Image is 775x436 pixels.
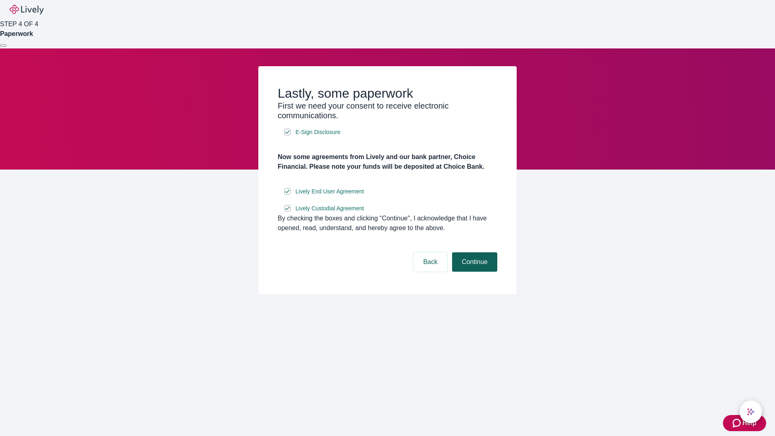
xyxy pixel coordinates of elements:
[10,5,44,15] img: Lively
[294,203,366,214] a: e-sign disclosure document
[452,252,497,272] button: Continue
[747,408,755,416] svg: Lively AI Assistant
[294,187,366,197] a: e-sign disclosure document
[295,128,340,136] span: E-Sign Disclosure
[413,252,447,272] button: Back
[733,418,742,428] svg: Zendesk support icon
[742,418,756,428] span: Help
[278,86,497,101] h2: Lastly, some paperwork
[739,400,762,423] button: chat
[278,101,497,120] h3: First we need your consent to receive electronic communications.
[295,187,364,196] span: Lively End User Agreement
[295,204,364,213] span: Lively Custodial Agreement
[278,152,497,172] h4: Now some agreements from Lively and our bank partner, Choice Financial. Please note your funds wi...
[278,214,497,233] div: By checking the boxes and clicking “Continue", I acknowledge that I have opened, read, understand...
[294,127,342,137] a: e-sign disclosure document
[723,415,766,431] button: Zendesk support iconHelp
